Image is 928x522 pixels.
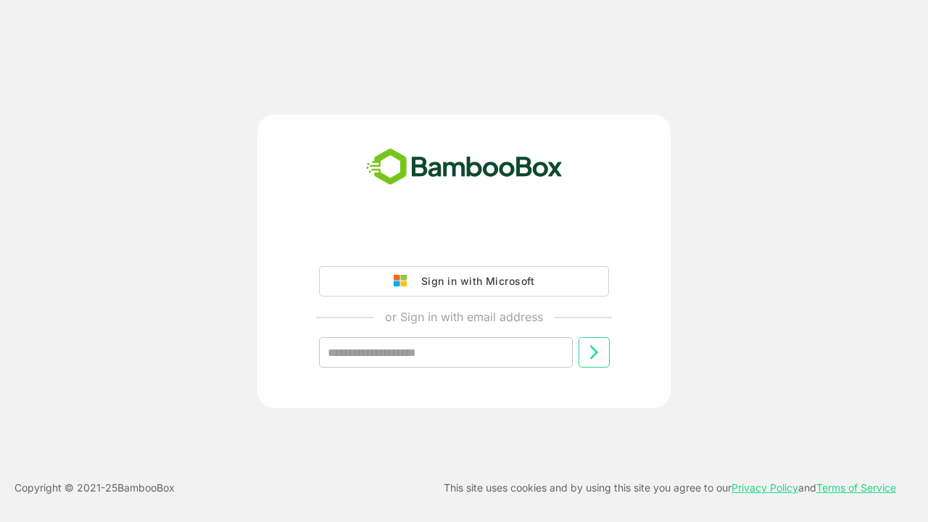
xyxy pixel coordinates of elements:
div: Sign in with Microsoft [414,272,534,291]
p: or Sign in with email address [385,308,543,326]
p: Copyright © 2021- 25 BambooBox [14,479,175,497]
a: Terms of Service [816,481,896,494]
button: Sign in with Microsoft [319,266,609,297]
a: Privacy Policy [732,481,798,494]
p: This site uses cookies and by using this site you agree to our and [444,479,896,497]
img: google [394,275,414,288]
img: bamboobox [358,144,571,191]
